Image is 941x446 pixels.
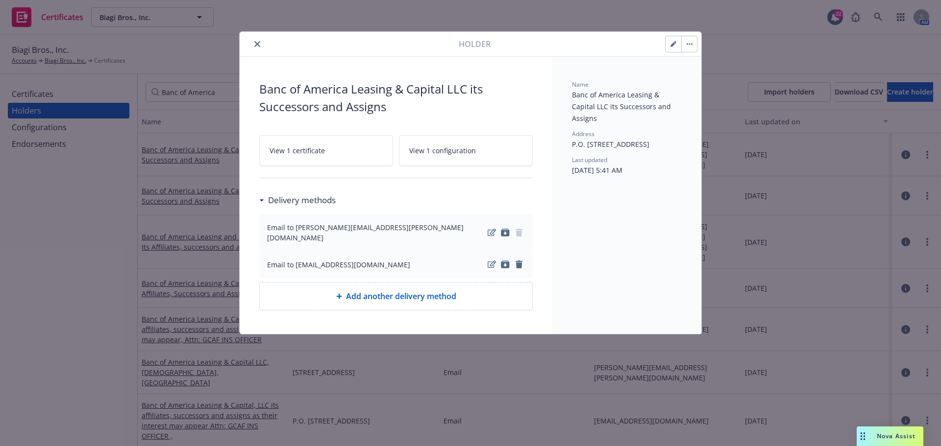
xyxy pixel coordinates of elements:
[572,90,673,123] span: Banc of America Leasing & Capital LLC its Successors and Assigns
[259,194,336,207] div: Delivery methods
[857,426,869,446] div: Drag to move
[259,135,393,166] a: View 1 certificate
[346,290,456,302] span: Add another delivery method
[267,222,486,243] div: Email to [PERSON_NAME][EMAIL_ADDRESS][PERSON_NAME][DOMAIN_NAME]
[259,282,533,310] div: Add another delivery method
[513,227,525,238] span: remove
[513,258,525,270] a: remove
[270,145,325,156] span: View 1 certificate
[486,258,497,270] a: edit
[572,156,607,164] span: Last updated
[877,432,916,440] span: Nova Assist
[499,227,511,238] a: archive
[572,130,594,138] span: Address
[409,145,476,156] span: View 1 configuration
[268,194,336,207] h3: Delivery methods
[259,80,533,116] span: Banc of America Leasing & Capital LLC its Successors and Assigns
[572,140,649,149] span: P.O. [STREET_ADDRESS]
[572,80,589,89] span: Name
[486,227,497,238] a: edit
[857,426,923,446] button: Nova Assist
[572,165,622,175] span: [DATE] 5:41 AM
[499,258,511,270] a: archive
[399,135,533,166] a: View 1 configuration
[267,259,410,270] div: Email to [EMAIL_ADDRESS][DOMAIN_NAME]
